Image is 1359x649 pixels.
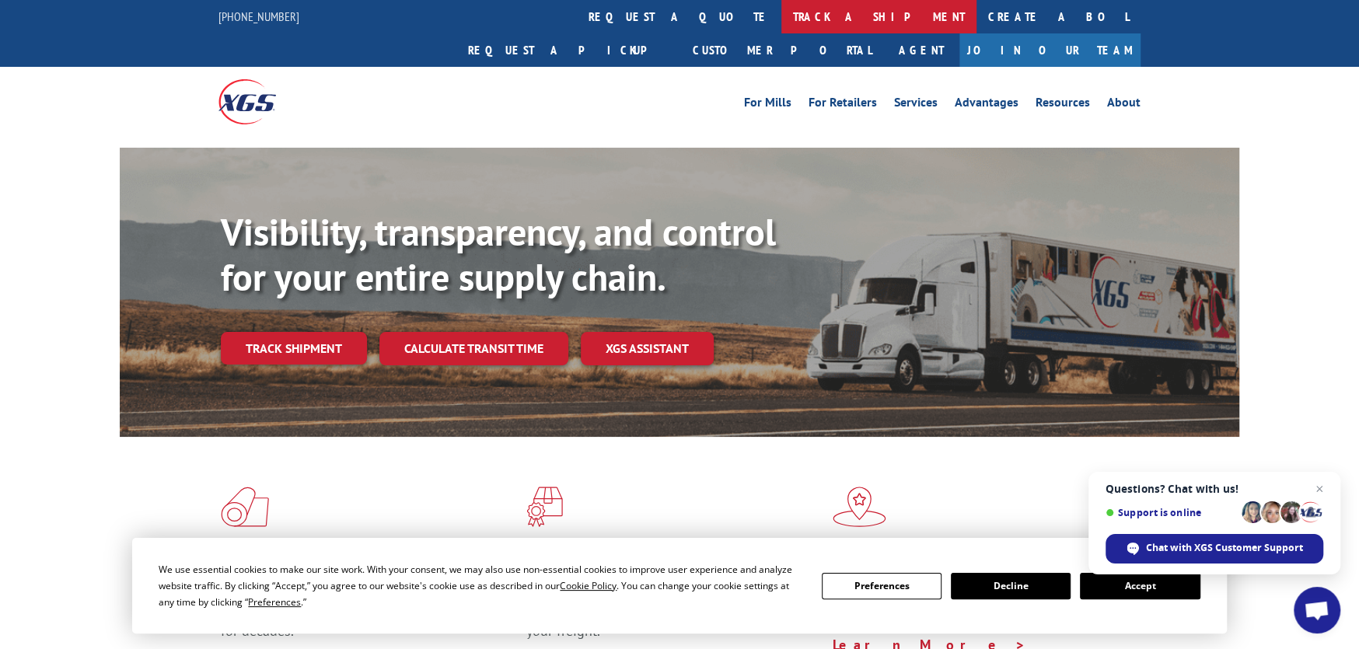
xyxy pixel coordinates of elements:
img: xgs-icon-focused-on-flooring-red [526,487,563,527]
span: Cookie Policy [560,579,617,592]
a: Customer Portal [681,33,883,67]
div: Cookie Consent Prompt [132,538,1227,633]
a: Agent [883,33,959,67]
a: Resources [1036,96,1090,113]
img: xgs-icon-total-supply-chain-intelligence-red [221,487,269,527]
button: Accept [1080,573,1200,599]
span: Close chat [1310,480,1329,498]
a: Advantages [955,96,1018,113]
a: Request a pickup [456,33,681,67]
span: Chat with XGS Customer Support [1146,541,1303,555]
a: Services [894,96,938,113]
a: Join Our Team [959,33,1141,67]
a: About [1107,96,1141,113]
a: XGS ASSISTANT [581,332,714,365]
div: Open chat [1294,587,1340,633]
button: Preferences [822,573,942,599]
span: Questions? Chat with us! [1106,483,1323,495]
div: Chat with XGS Customer Support [1106,534,1323,564]
a: Calculate transit time [379,332,568,365]
b: Visibility, transparency, and control for your entire supply chain. [221,208,776,301]
span: Support is online [1106,507,1236,518]
a: For Retailers [809,96,877,113]
a: [PHONE_NUMBER] [218,9,299,24]
a: Track shipment [221,332,367,365]
span: Preferences [248,595,301,609]
a: For Mills [744,96,791,113]
button: Decline [951,573,1071,599]
span: As an industry carrier of choice, XGS has brought innovation and dedication to flooring logistics... [221,584,514,640]
div: We use essential cookies to make our site work. With your consent, we may also use non-essential ... [159,561,802,610]
img: xgs-icon-flagship-distribution-model-red [833,487,886,527]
